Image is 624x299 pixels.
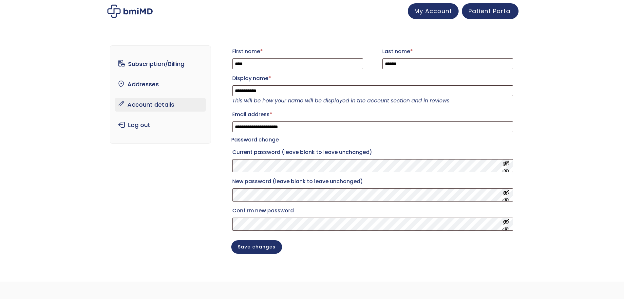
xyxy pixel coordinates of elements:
[232,176,513,187] label: New password (leave blank to leave unchanged)
[502,218,510,230] button: Show password
[232,73,513,84] label: Display name
[462,3,519,19] a: Patient Portal
[115,77,206,91] a: Addresses
[414,7,452,15] span: My Account
[110,45,211,144] nav: Account pages
[232,205,513,216] label: Confirm new password
[115,57,206,71] a: Subscription/Billing
[107,5,153,18] img: My account
[232,109,513,120] label: Email address
[232,46,363,57] label: First name
[231,135,279,144] legend: Password change
[115,118,206,132] a: Log out
[115,98,206,112] a: Account details
[502,189,510,201] button: Show password
[408,3,459,19] a: My Account
[382,46,513,57] label: Last name
[468,7,512,15] span: Patient Portal
[502,160,510,172] button: Show password
[232,97,449,104] em: This will be how your name will be displayed in the account section and in reviews
[231,240,282,254] button: Save changes
[232,147,513,158] label: Current password (leave blank to leave unchanged)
